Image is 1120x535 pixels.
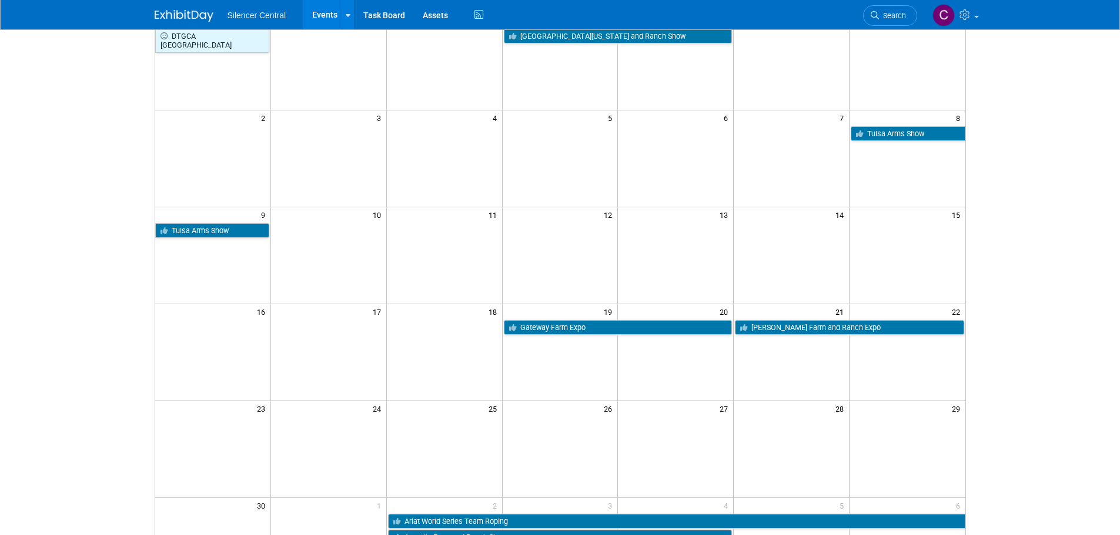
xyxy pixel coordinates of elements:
[492,498,502,513] span: 2
[504,29,733,44] a: [GEOGRAPHIC_DATA][US_STATE] and Ranch Show
[955,498,965,513] span: 6
[932,4,955,26] img: Cade Cox
[372,207,386,222] span: 10
[834,401,849,416] span: 28
[376,498,386,513] span: 1
[955,110,965,125] span: 8
[155,10,213,22] img: ExhibitDay
[155,223,269,238] a: Tulsa Arms Show
[256,304,270,319] span: 16
[603,207,617,222] span: 12
[487,304,502,319] span: 18
[838,498,849,513] span: 5
[603,401,617,416] span: 26
[388,514,965,529] a: Ariat World Series Team Roping
[863,5,917,26] a: Search
[723,498,733,513] span: 4
[607,110,617,125] span: 5
[718,304,733,319] span: 20
[260,207,270,222] span: 9
[260,110,270,125] span: 2
[951,304,965,319] span: 22
[718,401,733,416] span: 27
[372,401,386,416] span: 24
[834,207,849,222] span: 14
[155,29,269,53] a: DTGCA [GEOGRAPHIC_DATA]
[735,320,964,335] a: [PERSON_NAME] Farm and Ranch Expo
[256,401,270,416] span: 23
[718,207,733,222] span: 13
[492,110,502,125] span: 4
[603,304,617,319] span: 19
[834,304,849,319] span: 21
[951,207,965,222] span: 15
[723,110,733,125] span: 6
[256,498,270,513] span: 30
[607,498,617,513] span: 3
[951,401,965,416] span: 29
[838,110,849,125] span: 7
[504,320,733,335] a: Gateway Farm Expo
[879,11,906,20] span: Search
[487,207,502,222] span: 11
[228,11,286,20] span: Silencer Central
[376,110,386,125] span: 3
[487,401,502,416] span: 25
[372,304,386,319] span: 17
[851,126,965,142] a: Tulsa Arms Show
